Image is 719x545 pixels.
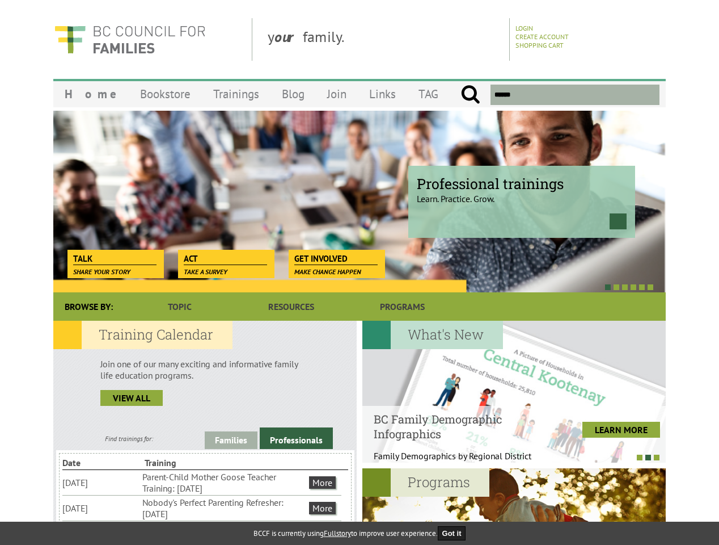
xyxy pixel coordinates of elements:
[259,18,510,61] div: y family.
[235,292,346,321] a: Resources
[142,470,307,495] li: Parent-Child Mother Goose Teacher Training: [DATE]
[294,253,378,265] span: Get Involved
[53,321,232,349] h2: Training Calendar
[178,250,273,266] a: Act Take a survey
[309,476,336,489] a: More
[407,81,450,107] a: TAG
[62,476,140,489] li: [DATE]
[205,431,257,449] a: Families
[417,174,627,193] span: Professional trainings
[417,183,627,204] p: Learn. Practice. Grow.
[358,81,407,107] a: Links
[67,250,162,266] a: Talk Share your story
[515,32,569,41] a: Create Account
[53,292,124,321] div: Browse By:
[53,18,206,61] img: BC Council for FAMILIES
[362,468,489,497] h2: Programs
[142,496,307,521] li: Nobody's Perfect Parenting Refresher: [DATE]
[324,529,351,538] a: Fullstory
[73,267,130,276] span: Share your story
[309,502,336,514] a: More
[184,253,267,265] span: Act
[460,85,480,105] input: Submit
[62,501,140,515] li: [DATE]
[124,292,235,321] a: Topic
[582,422,660,438] a: LEARN MORE
[100,390,163,406] a: view all
[294,267,361,276] span: Make change happen
[100,358,310,381] p: Join one of our many exciting and informative family life education programs.
[260,427,333,449] a: Professionals
[374,450,543,473] p: Family Demographics by Regional District Th...
[129,81,202,107] a: Bookstore
[362,321,503,349] h2: What's New
[316,81,358,107] a: Join
[515,41,564,49] a: Shopping Cart
[202,81,270,107] a: Trainings
[374,412,543,441] h4: BC Family Demographic Infographics
[289,250,383,266] a: Get Involved Make change happen
[53,81,129,107] a: Home
[145,456,225,469] li: Training
[73,253,157,265] span: Talk
[515,24,533,32] a: Login
[53,434,205,443] div: Find trainings for:
[347,292,458,321] a: Programs
[274,27,303,46] strong: our
[438,526,466,540] button: Got it
[270,81,316,107] a: Blog
[184,267,227,276] span: Take a survey
[62,456,142,469] li: Date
